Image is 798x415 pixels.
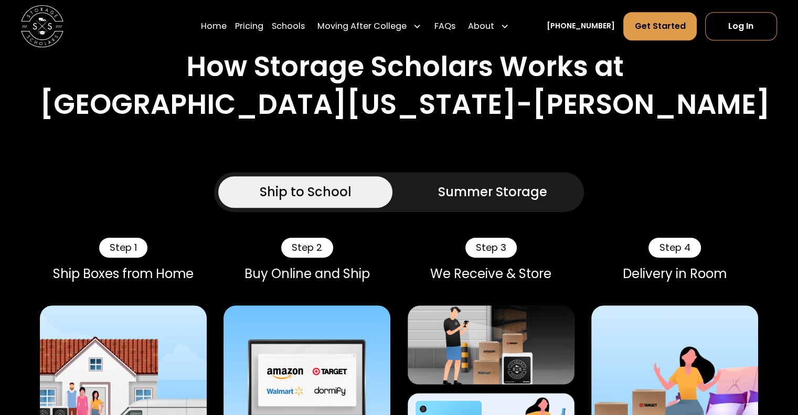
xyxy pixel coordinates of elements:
[99,238,147,258] div: Step 1
[21,5,63,48] img: Storage Scholars main logo
[623,12,696,40] a: Get Started
[434,12,455,41] a: FAQs
[40,88,770,121] h2: [GEOGRAPHIC_DATA][US_STATE]-[PERSON_NAME]
[260,183,352,201] div: Ship to School
[705,12,777,40] a: Log In
[313,12,425,41] div: Moving After College
[648,238,700,258] div: Step 4
[465,238,517,258] div: Step 3
[408,266,574,281] div: We Receive & Store
[468,20,494,33] div: About
[464,12,513,41] div: About
[186,50,624,83] h2: How Storage Scholars Works at
[591,266,758,281] div: Delivery in Room
[235,12,263,41] a: Pricing
[224,266,390,281] div: Buy Online and Ship
[438,183,547,201] div: Summer Storage
[21,5,63,48] a: home
[40,266,207,281] div: Ship Boxes from Home
[281,238,333,258] div: Step 2
[547,21,615,32] a: [PHONE_NUMBER]
[317,20,407,33] div: Moving After College
[272,12,305,41] a: Schools
[201,12,227,41] a: Home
